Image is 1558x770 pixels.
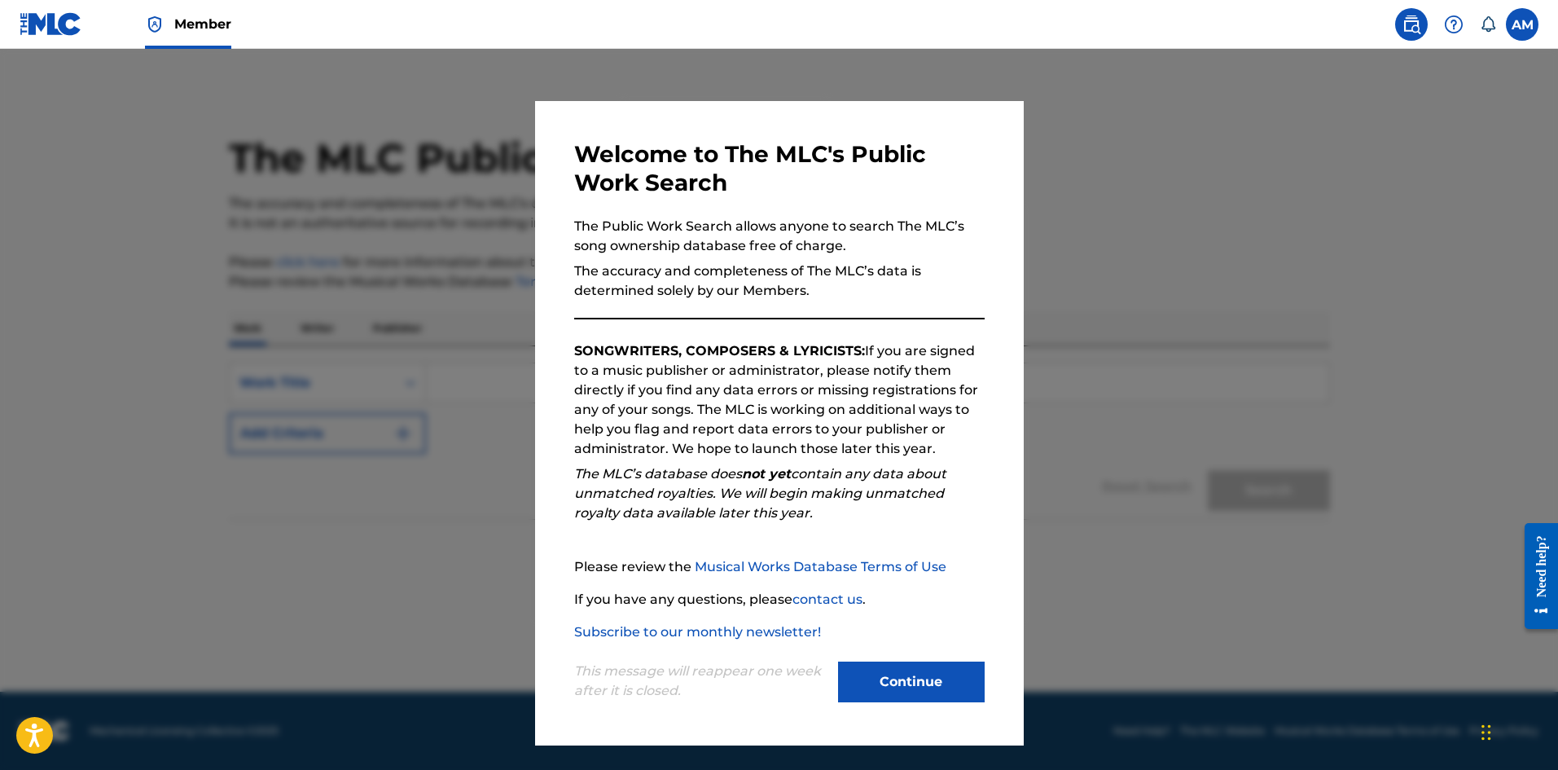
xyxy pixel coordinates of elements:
div: Notifications [1480,16,1496,33]
div: Drag [1481,708,1491,757]
div: User Menu [1506,8,1538,41]
img: MLC Logo [20,12,82,36]
strong: SONGWRITERS, COMPOSERS & LYRICISTS: [574,343,865,359]
p: If you are signed to a music publisher or administrator, please notify them directly if you find ... [574,341,985,459]
p: Please review the [574,557,985,577]
p: This message will reappear one week after it is closed. [574,662,828,701]
a: Subscribe to our monthly newsletter! [574,624,821,640]
p: The accuracy and completeness of The MLC’s data is determined solely by our Members. [574,262,985,301]
button: Continue [838,662,985,702]
h3: Welcome to The MLC's Public Work Search [574,140,985,197]
span: Member [174,15,231,33]
img: search [1402,15,1421,34]
iframe: Resource Center [1512,511,1558,642]
div: Help [1437,8,1470,41]
a: Public Search [1395,8,1428,41]
img: Top Rightsholder [145,15,165,34]
strong: not yet [742,466,791,482]
p: If you have any questions, please . [574,590,985,609]
p: The Public Work Search allows anyone to search The MLC’s song ownership database free of charge. [574,217,985,256]
iframe: Chat Widget [1477,692,1558,770]
a: contact us [792,592,862,607]
a: Musical Works Database Terms of Use [695,559,946,574]
em: The MLC’s database does contain any data about unmatched royalties. We will begin making unmatche... [574,466,946,521]
img: help [1444,15,1464,34]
